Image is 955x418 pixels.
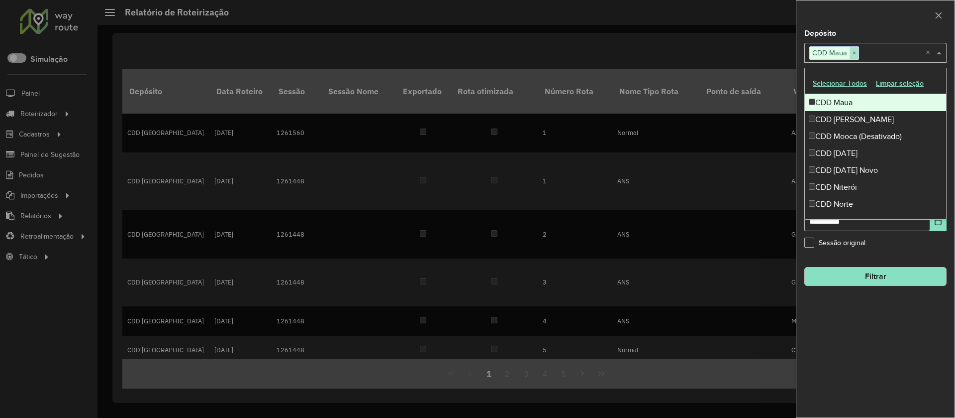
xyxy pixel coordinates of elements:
div: CDD Niterói [805,179,946,196]
div: CDD Maua [805,94,946,111]
span: CDD Maua [810,47,850,59]
span: × [850,47,859,59]
div: CDD [DATE] [805,145,946,162]
div: CDD [DATE] Novo [805,162,946,179]
ng-dropdown-panel: Options list [804,68,947,220]
div: CDD Mooca (Desativado) [805,128,946,145]
div: CDD Norte [805,196,946,213]
button: Selecionar Todos [808,76,871,91]
div: CDD [PERSON_NAME] [805,111,946,128]
div: CDD Nova Friburgo [805,213,946,230]
span: Clear all [926,47,934,59]
button: Choose Date [930,211,947,231]
label: Sessão original [804,238,865,248]
button: Filtrar [804,267,947,286]
label: Depósito [804,27,836,39]
button: Limpar seleção [871,76,928,91]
